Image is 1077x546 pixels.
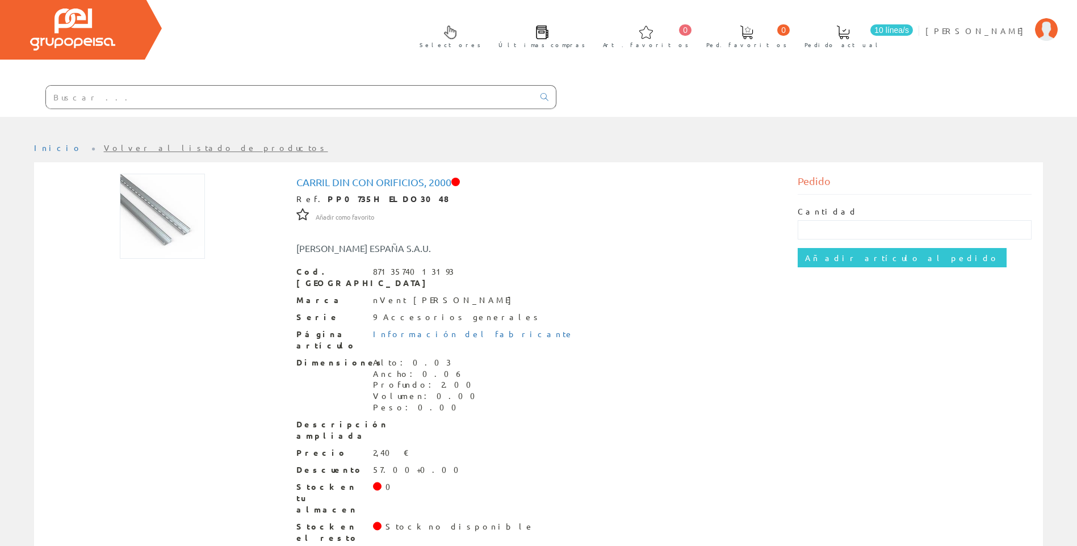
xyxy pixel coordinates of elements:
[296,266,364,289] span: Cod. [GEOGRAPHIC_DATA]
[925,25,1029,36] span: [PERSON_NAME]
[373,379,482,390] div: Profundo: 2.00
[925,16,1058,27] a: [PERSON_NAME]
[373,329,574,339] a: Información del fabricante
[373,464,466,476] div: 57.00+0.00
[316,211,374,221] a: Añadir como favorito
[373,357,482,368] div: Alto: 0.03
[804,39,882,51] span: Pedido actual
[487,16,591,55] a: Últimas compras
[316,213,374,222] span: Añadir como favorito
[104,142,328,153] a: Volver al listado de productos
[373,402,482,413] div: Peso: 0.00
[706,39,787,51] span: Ped. favoritos
[296,464,364,476] span: Descuento
[385,521,534,532] div: Stock no disponible
[296,312,364,323] span: Serie
[296,447,364,459] span: Precio
[798,206,858,217] label: Cantidad
[373,390,482,402] div: Volumen: 0.00
[373,368,482,380] div: Ancho: 0.06
[34,142,82,153] a: Inicio
[408,16,487,55] a: Selectores
[373,447,409,459] div: 2,40 €
[328,194,449,204] strong: PP0735H ELDO3048
[373,266,454,278] div: 8713574013193
[296,177,781,188] h1: Carril DIN con orificios, 2000
[777,24,790,36] span: 0
[498,39,585,51] span: Últimas compras
[296,329,364,351] span: Página artículo
[385,481,397,493] div: 0
[296,481,364,515] span: Stock en tu almacen
[30,9,115,51] img: Grupo Peisa
[296,194,781,205] div: Ref.
[288,242,580,255] div: [PERSON_NAME] ESPAÑA S.A.U.
[120,174,205,259] img: Foto artículo Carril DIN con orificios, 2000 (150x150)
[679,24,692,36] span: 0
[373,312,542,323] div: 9 Accesorios generales
[373,295,517,306] div: nVent [PERSON_NAME]
[46,86,534,108] input: Buscar ...
[870,24,913,36] span: 10 línea/s
[798,248,1007,267] input: Añadir artículo al pedido
[296,419,364,442] span: Descripción ampliada
[793,16,916,55] a: 10 línea/s Pedido actual
[603,39,689,51] span: Art. favoritos
[798,174,1032,195] div: Pedido
[296,357,364,368] span: Dimensiones
[420,39,481,51] span: Selectores
[296,295,364,306] span: Marca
